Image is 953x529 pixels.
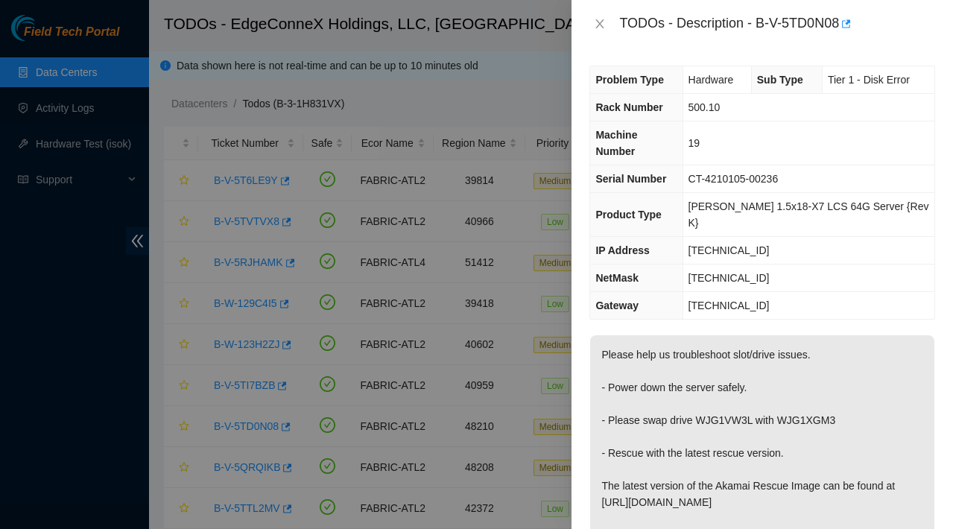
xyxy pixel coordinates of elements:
[688,74,734,86] span: Hardware
[688,200,929,229] span: [PERSON_NAME] 1.5x18-X7 LCS 64G Server {Rev K}
[589,17,610,31] button: Close
[619,12,935,36] div: TODOs - Description - B-V-5TD0N08
[595,74,664,86] span: Problem Type
[594,18,606,30] span: close
[828,74,910,86] span: Tier 1 - Disk Error
[595,209,661,221] span: Product Type
[595,272,639,284] span: NetMask
[688,244,770,256] span: [TECHNICAL_ID]
[595,129,637,157] span: Machine Number
[595,173,666,185] span: Serial Number
[595,101,662,113] span: Rack Number
[688,101,721,113] span: 500.10
[688,173,779,185] span: CT-4210105-00236
[688,272,770,284] span: [TECHNICAL_ID]
[595,300,639,311] span: Gateway
[595,244,649,256] span: IP Address
[757,74,803,86] span: Sub Type
[688,137,700,149] span: 19
[688,300,770,311] span: [TECHNICAL_ID]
